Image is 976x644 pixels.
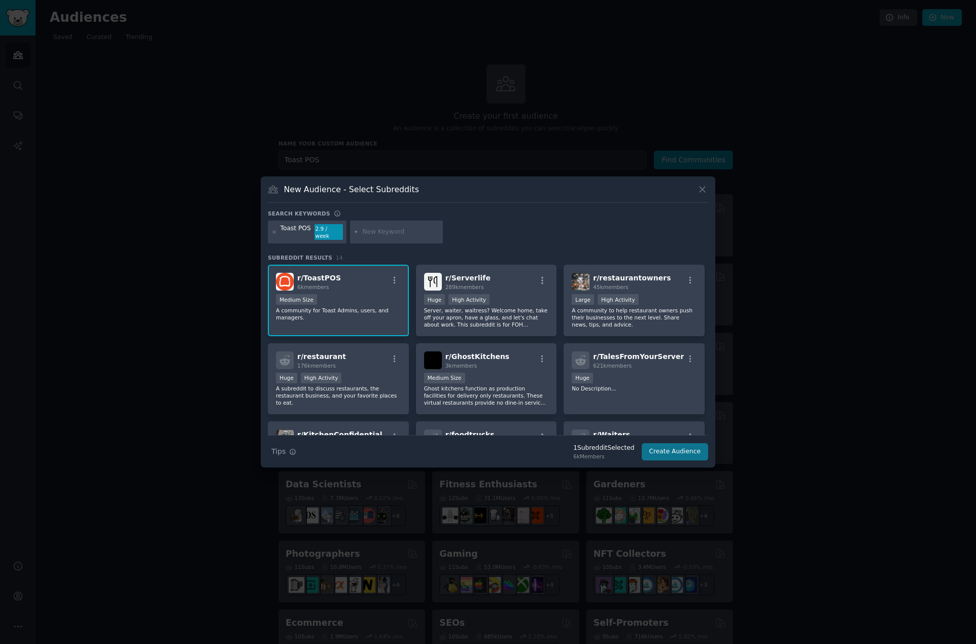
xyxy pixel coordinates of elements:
div: 2.9 / week [315,224,343,240]
span: 3k members [445,363,477,369]
input: New Keyword [362,228,439,237]
div: Medium Size [424,373,465,383]
img: Serverlife [424,273,442,291]
img: ToastPOS [276,273,294,291]
img: restaurantowners [572,273,589,291]
span: 621k members [593,363,632,369]
p: A community to help restaurant owners push their businesses to the next level. Share news, tips, ... [572,307,696,328]
span: r/ GhostKitchens [445,352,510,361]
span: r/ KitchenConfidential [297,431,382,439]
img: KitchenConfidential [276,430,294,447]
div: High Activity [301,373,342,383]
p: A subreddit to discuss restaurants, the restaurant business, and your favorite places to eat. [276,385,401,406]
span: r/ restaurant [297,352,346,361]
h3: New Audience - Select Subreddits [284,184,419,195]
div: Huge [276,373,297,383]
div: High Activity [598,294,639,305]
div: Toast POS [281,224,311,240]
div: Medium Size [276,294,317,305]
span: 6k members [297,284,329,290]
span: 45k members [593,284,628,290]
p: Server, waiter, waitress? Welcome home, take off your apron, have a glass, and let's chat about w... [424,307,549,328]
p: A community for Toast Admins, users, and managers. [276,307,401,321]
span: 289k members [445,284,484,290]
div: 1 Subreddit Selected [573,444,634,453]
span: r/ Waiters [593,431,630,439]
div: Huge [572,373,593,383]
div: Huge [424,294,445,305]
span: r/ foodtrucks [445,431,495,439]
span: r/ ToastPOS [297,274,341,282]
button: Create Audience [642,443,709,460]
p: Ghost kitchens function as production facilities for delivery only restaurants. These virtual res... [424,385,549,406]
span: 176k members [297,363,336,369]
img: GhostKitchens [424,351,442,369]
div: Large [572,294,594,305]
span: 14 [336,255,343,261]
span: Subreddit Results [268,254,332,261]
span: r/ TalesFromYourServer [593,352,684,361]
span: r/ Serverlife [445,274,491,282]
span: Tips [271,446,286,457]
p: No Description... [572,385,696,392]
span: r/ restaurantowners [593,274,671,282]
button: Tips [268,443,300,460]
div: 6k Members [573,453,634,460]
div: High Activity [448,294,490,305]
h3: Search keywords [268,210,330,217]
